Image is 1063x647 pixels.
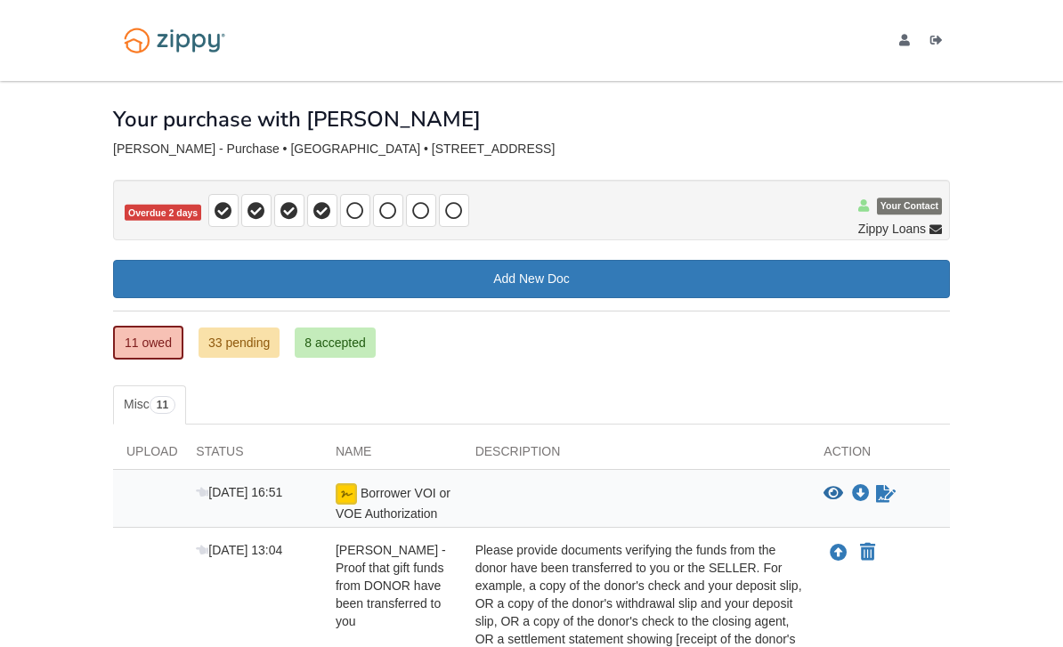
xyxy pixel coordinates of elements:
a: 11 owed [113,326,183,360]
a: Waiting for your co-borrower to e-sign [874,483,897,505]
button: View Borrower VOI or VOE Authorization [824,485,843,503]
a: 33 pending [199,328,280,358]
button: Declare Brooke Moore - Proof that gift funds from DONOR have been transferred to you not applicable [858,542,877,563]
a: 8 accepted [295,328,376,358]
img: Logo [113,20,236,61]
span: Overdue 2 days [125,205,201,222]
img: esign [336,483,357,505]
span: [PERSON_NAME] - Proof that gift funds from DONOR have been transferred to you [336,543,446,628]
div: Upload [113,442,183,469]
a: Log out [930,34,950,52]
div: Name [322,442,462,469]
span: 11 [150,396,175,414]
div: Status [183,442,322,469]
span: Borrower VOI or VOE Authorization [336,486,450,521]
span: [DATE] 13:04 [196,543,282,557]
div: [PERSON_NAME] - Purchase • [GEOGRAPHIC_DATA] • [STREET_ADDRESS] [113,142,950,157]
span: [DATE] 16:51 [196,485,282,499]
a: Download Borrower VOI or VOE Authorization [852,487,870,501]
button: Upload Brooke Moore - Proof that gift funds from DONOR have been transferred to you [828,541,849,564]
div: Description [462,442,811,469]
a: Add New Doc [113,260,950,298]
a: Misc [113,385,186,425]
h1: Your purchase with [PERSON_NAME] [113,108,481,131]
div: Action [810,442,950,469]
a: edit profile [899,34,917,52]
span: Your Contact [877,198,942,215]
span: Zippy Loans [858,220,926,238]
